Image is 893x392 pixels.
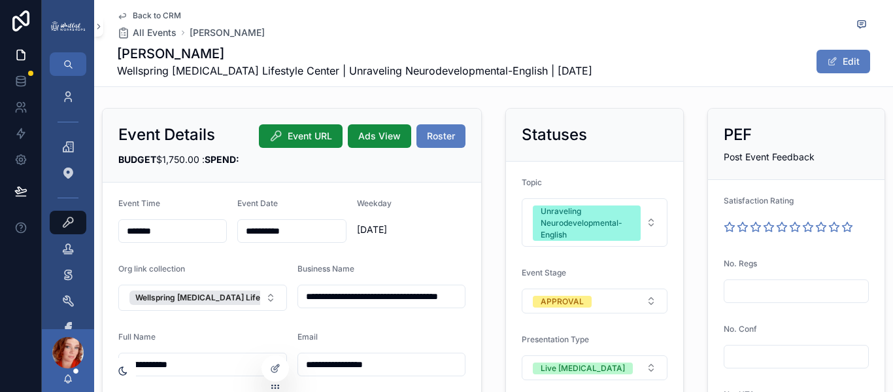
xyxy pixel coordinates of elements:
span: Event URL [288,130,332,143]
span: Ads View [358,130,401,143]
span: Wellspring [MEDICAL_DATA] Lifestyle Center | Unraveling Neurodevelopmental-English | [DATE] [117,63,592,79]
h1: [PERSON_NAME] [117,45,592,63]
span: No. Regs [724,258,757,268]
span: Post Event Feedback [724,151,815,162]
span: Email [297,332,318,342]
button: Select Button [522,355,667,380]
span: Business Name [297,264,354,274]
button: Select Button [118,285,287,311]
span: Full Name [118,332,156,342]
div: Unraveling Neurodevelopmental-English [541,205,633,241]
span: Topic [522,177,542,187]
h2: Event Details [118,124,215,145]
span: Weekday [357,198,392,208]
button: Roster [416,124,465,148]
button: Edit [817,50,870,73]
span: Satisfaction Rating [724,196,794,205]
button: Select Button [522,289,667,313]
button: Event URL [259,124,343,148]
span: Event Time [118,198,160,208]
span: Back to CRM [133,10,181,21]
button: Unselect 593 [129,291,325,305]
img: App logo [50,20,86,33]
span: Presentation Type [522,334,589,344]
a: All Events [117,26,177,39]
span: No. Conf [724,324,757,334]
strong: SPEND: [205,154,239,165]
a: Back to CRM [117,10,181,21]
span: Roster [427,130,455,143]
strong: BUDGET [118,154,156,165]
span: All Events [133,26,177,39]
div: scrollable content [42,76,94,329]
span: Event Date [237,198,278,208]
div: APPROVAL [541,296,584,308]
button: Select Button [522,198,667,247]
span: [DATE] [357,223,465,236]
span: Org link collection [118,264,185,274]
span: $1,750.00 : [118,154,239,165]
h2: PEF [724,124,752,145]
span: Wellspring [MEDICAL_DATA] Lifestyle Center [135,293,306,303]
h2: Statuses [522,124,587,145]
button: Ads View [348,124,411,148]
span: Event Stage [522,268,566,277]
div: Live [MEDICAL_DATA] [541,363,625,374]
a: [PERSON_NAME] [190,26,265,39]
